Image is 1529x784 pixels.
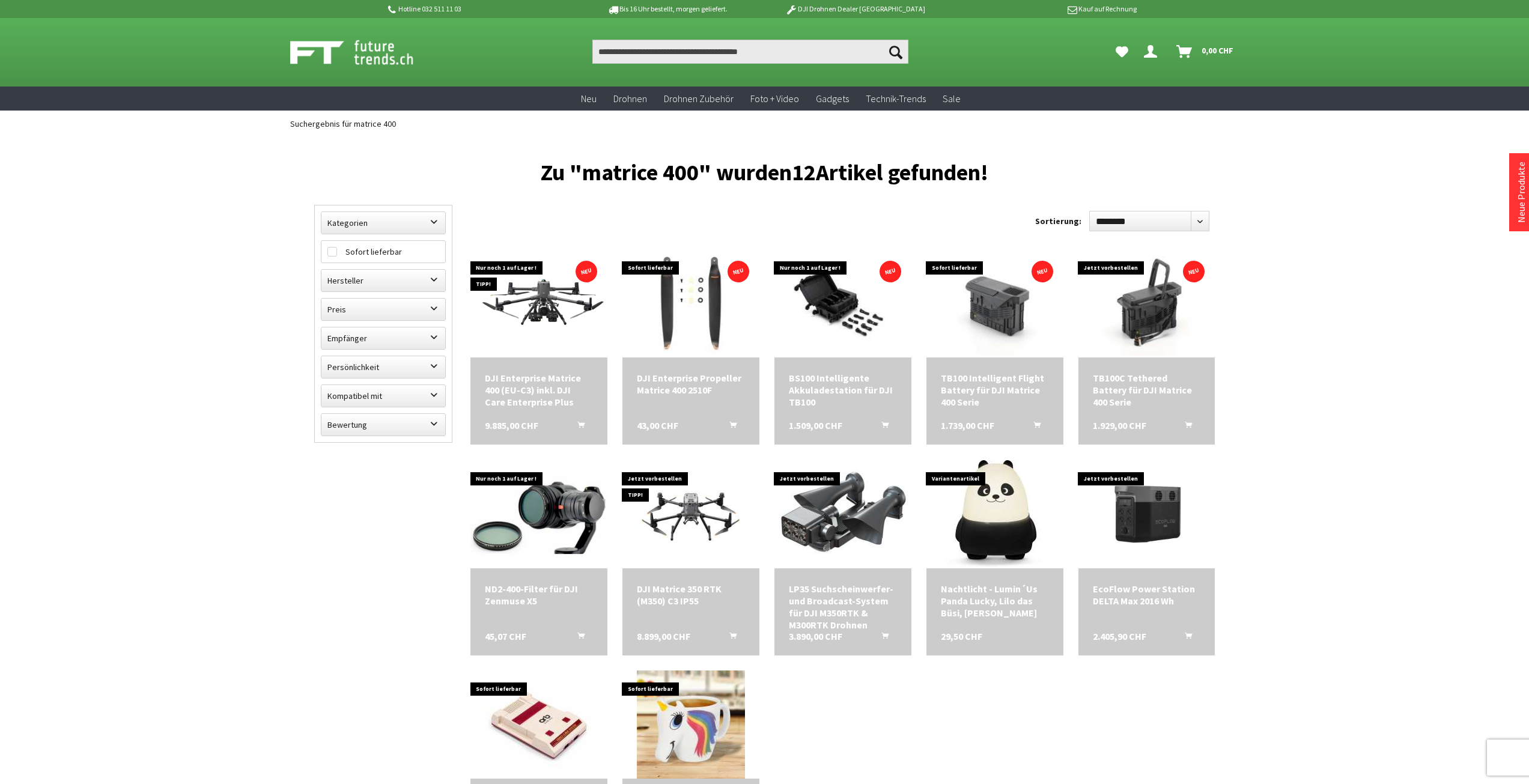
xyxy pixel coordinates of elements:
[321,241,445,263] label: Sofort lieferbar
[622,252,759,355] img: DJI Enterprise Propeller Matrice 400 2510F
[592,40,908,64] input: Produkt, Marke, Kategorie, EAN, Artikelnummer…
[485,419,538,431] span: 9.885,00 CHF
[941,372,1049,408] div: TB100 Intelligent Flight Battery für DJI Matrice 400 Serie
[934,87,969,111] a: Sale
[290,118,396,129] span: Suchergebnis für matrice 400
[321,385,445,407] label: Kompatibel mit
[637,372,745,396] a: DJI Enterprise Propeller Matrice 400 2510F 43,00 CHF In den Warenkorb
[1078,471,1215,557] img: EcoFlow Power Station DELTA Max 2016 Wh
[1019,419,1048,435] button: In den Warenkorb
[867,630,896,646] button: In den Warenkorb
[321,414,445,436] label: Bewertung
[637,583,745,607] div: DJI Matrice 350 RTK (M350) C3 IP55
[944,460,1045,568] img: Nachtlicht - Lumin´Us Panda Lucky, Lilo das Büsi, Basil der Hase
[792,158,816,186] span: 12
[941,583,1049,619] a: Nachtlicht - Lumin´Us Panda Lucky, Lilo das Büsi, [PERSON_NAME] 29,50 CHF
[926,252,1063,355] img: TB100 Intelligent Flight Battery für DJI Matrice 400 Serie
[857,87,934,111] a: Technik-Trends
[789,419,842,431] span: 1.509,00 CHF
[941,419,994,431] span: 1.739,00 CHF
[664,93,734,105] span: Drohnen Zubehör
[1093,372,1201,408] div: TB100C Tethered Battery für DJI Matrice 400 Serie
[563,419,592,435] button: In den Warenkorb
[485,670,593,779] img: ORB - Retro Konsole Video Game System inkl. 401x 8-Bit Spielen
[1172,40,1239,64] a: Warenkorb
[715,419,744,435] button: In den Warenkorb
[789,372,897,408] a: BS100 Intelligente Akkuladestation für DJI TB100 1.509,00 CHF In den Warenkorb
[605,87,655,111] a: Drohnen
[321,299,445,320] label: Preis
[485,372,593,408] a: DJI Enterprise Matrice 400 (EU-C3) inkl. DJI Care Enterprise Plus 9.885,00 CHF In den Warenkorb
[1078,252,1215,355] img: TB100C Tethered Battery für DJI Matrice 400 Serie
[1170,419,1199,435] button: In den Warenkorb
[1139,40,1167,64] a: Dein Konto
[789,630,842,642] span: 3.890,00 CHF
[1093,419,1146,431] span: 1.929,00 CHF
[750,93,799,105] span: Foto + Video
[655,87,742,111] a: Drohnen Zubehör
[485,372,593,408] div: DJI Enterprise Matrice 400 (EU-C3) inkl. DJI Care Enterprise Plus
[789,583,897,631] a: LP35 Suchscheinwerfer- und Broadcast-System für DJI M350RTK & M300RTK Drohnen 3.890,00 CHF In den...
[941,630,982,642] span: 29,50 CHF
[742,87,807,111] a: Foto + Video
[941,372,1049,408] a: TB100 Intelligent Flight Battery für DJI Matrice 400 Serie 1.739,00 CHF In den Warenkorb
[789,583,897,631] div: LP35 Suchscheinwerfer- und Broadcast-System für DJI M350RTK & M300RTK Drohnen
[485,583,593,607] div: ND2-400-Filter für DJI Zenmuse X5
[949,2,1137,16] p: Kauf auf Rechnung
[321,270,445,291] label: Hersteller
[386,2,574,16] p: Hotline 032 511 11 03
[816,93,849,105] span: Gadgets
[941,583,1049,619] div: Nachtlicht - Lumin´Us Panda Lucky, Lilo das Büsi, [PERSON_NAME]
[314,164,1215,181] h1: Zu "matrice 400" wurden Artikel gefunden!
[470,472,607,556] img: ND2-400-Filter für DJI Zenmuse X5
[761,2,949,16] p: DJI Drohnen Dealer [GEOGRAPHIC_DATA]
[1170,630,1199,646] button: In den Warenkorb
[321,327,445,349] label: Empfänger
[807,87,857,111] a: Gadgets
[1202,41,1233,60] span: 0,00 CHF
[1093,583,1201,607] a: EcoFlow Power Station DELTA Max 2016 Wh 2.405,90 CHF In den Warenkorb
[574,2,761,16] p: Bis 16 Uhr bestellt, morgen geliefert.
[613,93,647,105] span: Drohnen
[1515,162,1527,223] a: Neue Produkte
[637,419,678,431] span: 43,00 CHF
[581,93,597,105] span: Neu
[789,372,897,408] div: BS100 Intelligente Akkuladestation für DJI TB100
[1110,40,1134,64] a: Meine Favoriten
[883,40,908,64] button: Suchen
[867,419,896,435] button: In den Warenkorb
[715,630,744,646] button: In den Warenkorb
[1093,583,1201,607] div: EcoFlow Power Station DELTA Max 2016 Wh
[774,252,911,355] img: BS100 Intelligente Akkuladestation für DJI TB100
[866,93,926,105] span: Technik-Trends
[1093,630,1146,642] span: 2.405,90 CHF
[622,476,759,553] img: DJI Matrice 350 RTK (M350) C3 IP55
[1093,372,1201,408] a: TB100C Tethered Battery für DJI Matrice 400 Serie 1.929,00 CHF In den Warenkorb
[573,87,605,111] a: Neu
[637,670,745,779] img: Einhorn Tasse mit Farbwechsel
[485,630,526,642] span: 45,07 CHF
[637,583,745,607] a: DJI Matrice 350 RTK (M350) C3 IP55 8.899,00 CHF In den Warenkorb
[563,630,592,646] button: In den Warenkorb
[321,356,445,378] label: Persönlichkeit
[637,372,745,396] div: DJI Enterprise Propeller Matrice 400 2510F
[321,212,445,234] label: Kategorien
[1035,211,1081,231] label: Sortierung:
[485,583,593,607] a: ND2-400-Filter für DJI Zenmuse X5 45,07 CHF In den Warenkorb
[470,265,607,342] img: DJI Enterprise Matrice 400 (EU-C3) inkl. DJI Care Enterprise Plus
[774,469,911,560] img: LP35 Suchscheinwerfer- und Broadcast-System für DJI M350RTK & M300RTK Drohnen
[290,37,440,67] img: Shop Futuretrends - zur Startseite wechseln
[637,630,690,642] span: 8.899,00 CHF
[943,93,961,105] span: Sale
